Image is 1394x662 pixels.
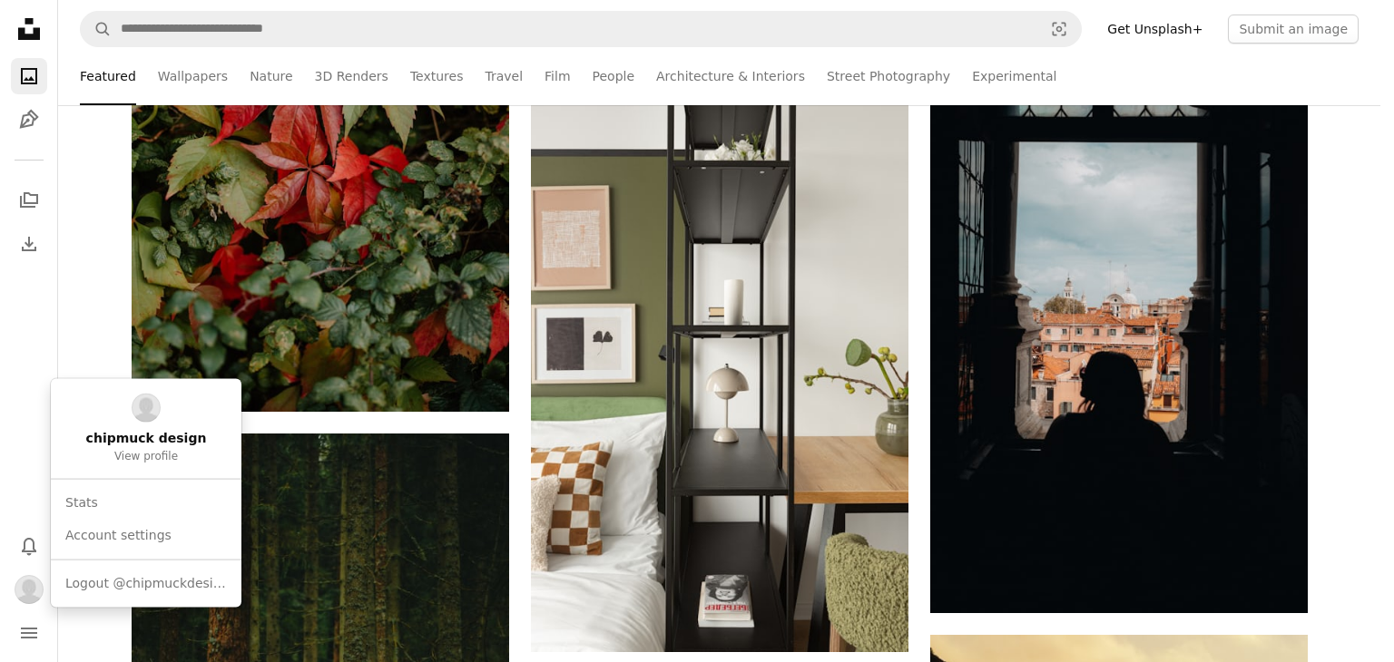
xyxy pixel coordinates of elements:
div: Profile [51,379,241,608]
span: View profile [114,450,178,464]
span: Logout @chipmuckdesign [65,575,227,593]
img: Avatar of user chipmuck design [132,394,161,423]
button: Profile [11,571,47,608]
a: Stats [58,487,234,520]
img: Avatar of user chipmuck design [15,575,44,604]
a: Account settings [58,520,234,552]
span: chipmuck design [86,430,207,448]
